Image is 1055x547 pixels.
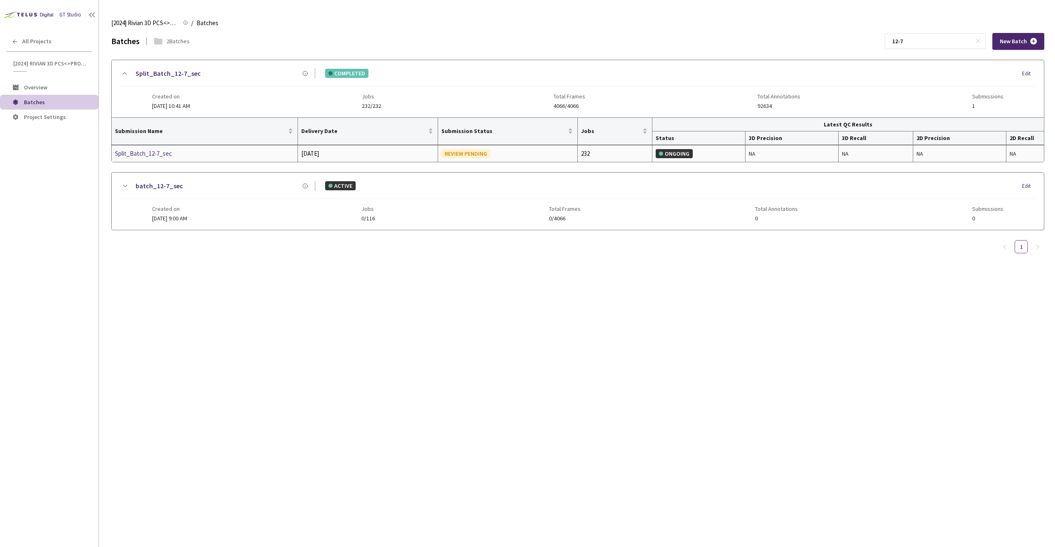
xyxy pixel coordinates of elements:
[112,118,298,145] th: Submission Name
[842,149,910,158] div: NA
[1006,131,1044,145] th: 2D Recall
[136,68,201,79] a: Split_Batch_12-7_sec
[652,118,1044,131] th: Latest QC Results
[656,149,693,158] div: ONGOING
[1010,149,1041,158] div: NA
[998,240,1011,253] li: Previous Page
[301,149,434,159] div: [DATE]
[1022,70,1036,78] div: Edit
[755,215,798,222] span: 0
[972,206,1003,212] span: Submissions
[972,215,1003,222] span: 0
[325,69,368,78] div: COMPLETED
[112,173,1044,230] div: batch_12-7_secACTIVEEditCreated on[DATE] 9:00 AMJobs0/116Total Frames0/4066Total Annotations0Subm...
[553,93,585,100] span: Total Frames
[839,131,913,145] th: 3D Recall
[361,215,375,222] span: 0/116
[652,131,746,145] th: Status
[325,181,356,190] div: ACTIVE
[757,103,800,109] span: 92634
[362,93,381,100] span: Jobs
[112,60,1044,117] div: Split_Batch_12-7_secCOMPLETEDEditCreated on[DATE] 10:41 AMJobs232/232Total Frames4066/4066Total A...
[152,93,190,100] span: Created on
[24,113,66,121] span: Project Settings
[197,18,218,28] span: Batches
[746,131,839,145] th: 3D Precision
[1031,240,1044,253] button: right
[22,38,52,45] span: All Projects
[913,131,1006,145] th: 2D Precision
[998,240,1011,253] button: left
[1015,241,1027,253] a: 1
[549,206,581,212] span: Total Frames
[972,103,1003,109] span: 1
[581,128,641,134] span: Jobs
[549,215,581,222] span: 0/4066
[191,18,193,28] li: /
[887,34,975,49] input: Search
[1031,240,1044,253] li: Next Page
[441,128,566,134] span: Submission Status
[111,18,178,28] span: [2024] Rivian 3D PCS<>Production
[917,149,1003,158] div: NA
[152,102,190,110] span: [DATE] 10:41 AM
[166,37,190,46] div: 2 Batches
[1002,244,1007,249] span: left
[578,118,652,145] th: Jobs
[1000,38,1027,45] span: New Batch
[24,98,45,106] span: Batches
[438,118,578,145] th: Submission Status
[361,206,375,212] span: Jobs
[1035,244,1040,249] span: right
[298,118,438,145] th: Delivery Date
[59,11,81,19] div: GT Studio
[757,93,800,100] span: Total Annotations
[136,181,183,191] a: batch_12-7_sec
[749,149,835,158] div: NA
[152,206,187,212] span: Created on
[972,93,1003,100] span: Submissions
[115,149,202,159] a: Split_Batch_12-7_sec
[13,60,87,67] span: [2024] Rivian 3D PCS<>Production
[755,206,798,212] span: Total Annotations
[152,215,187,222] span: [DATE] 9:00 AM
[362,103,381,109] span: 232/232
[441,149,490,158] div: REVIEW PENDING
[553,103,585,109] span: 4066/4066
[581,149,649,159] div: 232
[111,35,140,47] div: Batches
[301,128,426,134] span: Delivery Date
[1022,182,1036,190] div: Edit
[115,128,286,134] span: Submission Name
[24,84,47,91] span: Overview
[1015,240,1028,253] li: 1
